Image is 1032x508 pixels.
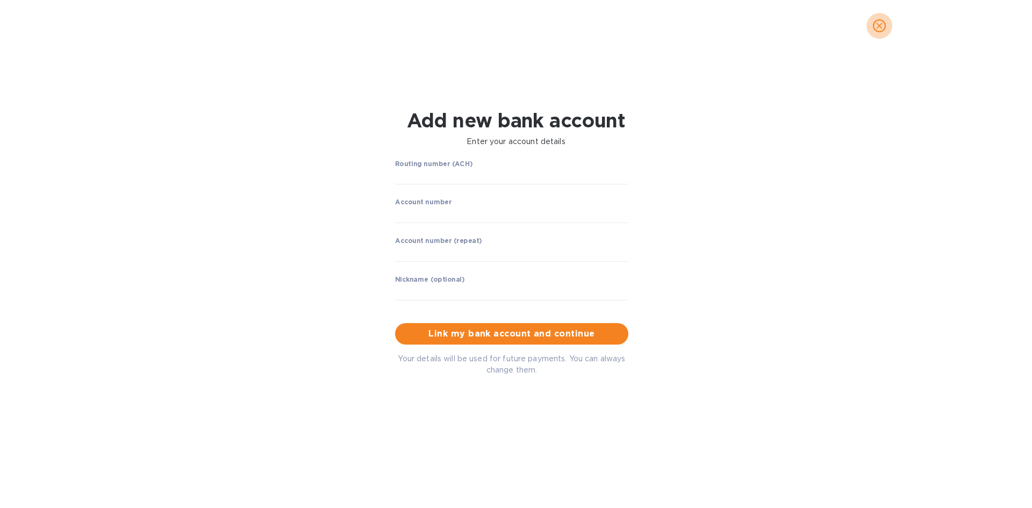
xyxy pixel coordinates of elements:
p: Your details will be used for future payments. You can always change them. [395,353,628,376]
label: Account number (repeat) [395,238,482,245]
label: Routing number (ACH) [395,161,472,167]
button: close [866,13,892,39]
button: Link my bank account and continue [395,323,628,345]
span: Link my bank account and continue [404,327,620,340]
label: Nickname (optional) [395,277,465,283]
h1: Add new bank account [407,109,626,132]
p: Enter your account details [407,136,626,147]
label: Account number [395,199,451,206]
